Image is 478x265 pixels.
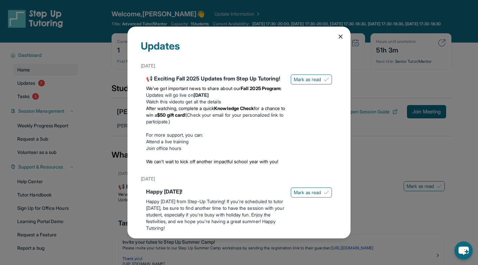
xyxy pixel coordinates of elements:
a: Watch this video [146,99,180,104]
img: Mark as read [324,190,329,195]
span: Mark as read [294,189,321,196]
button: Mark as read [291,188,332,198]
a: Join office hours [146,145,181,151]
div: Updates [141,40,337,60]
p: For more support, you can: [146,132,285,138]
strong: $50 gift card [157,112,185,118]
p: Happy [DATE] from Step-Up Tutoring! If you're scheduled to tutor [DATE], be sure to find another ... [146,198,285,231]
span: After watching, complete a quick [146,105,214,111]
div: [DATE] [141,173,337,185]
span: We can’t wait to kick off another impactful school year with you! [146,159,279,164]
strong: [DATE] [194,92,209,98]
div: Happy [DATE]! [146,188,285,196]
li: Updates will go live on [146,92,285,98]
span: We’ve got important news to share about our [146,85,241,91]
div: 📢 Exciting Fall 2025 Updates from Step Up Tutoring! [146,74,285,82]
strong: Fall 2025 Program: [241,85,281,91]
li: to get all the details [146,98,285,105]
span: Mark as read [294,76,321,83]
button: chat-button [454,241,473,260]
img: Mark as read [324,77,329,82]
li: (Check your email for your personalized link to participate.) [146,105,285,125]
a: Attend a live training [146,139,189,144]
span: ! [185,112,186,118]
strong: Knowledge Check [214,105,254,111]
div: [DATE] [141,60,337,72]
button: Mark as read [291,74,332,84]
